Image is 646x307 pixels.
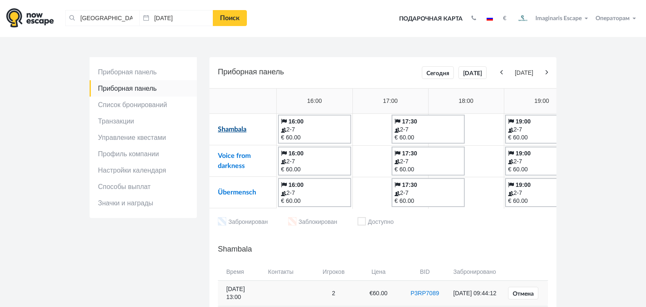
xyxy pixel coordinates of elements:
[516,150,531,157] b: 19:00
[535,14,582,21] span: Imaginaris Escape
[65,10,139,26] input: Город или название квеста
[311,281,357,306] td: 2
[281,197,348,205] div: € 60.00
[410,290,439,297] a: P3RP7089
[288,217,337,228] li: Заблокирован
[281,189,348,197] div: 2-7
[394,165,462,173] div: € 60.00
[394,189,462,197] div: 2-7
[392,115,465,144] a: 17:30 2-7 € 60.00
[516,118,531,125] b: 19:00
[356,281,400,306] td: €60.00
[218,217,268,228] li: Забронирован
[487,16,493,21] img: ru.jpg
[458,66,487,79] a: [DATE]
[503,16,506,21] strong: €
[90,64,197,80] a: Приборная панель
[278,178,351,207] a: 16:00 2-7 € 60.00
[505,147,578,176] a: 19:00 2-7 € 60.00
[281,165,348,173] div: € 60.00
[218,281,264,306] td: [DATE] 13:00
[508,165,575,173] div: € 60.00
[505,69,543,77] span: [DATE]
[402,150,417,157] b: 17:30
[449,281,503,306] td: [DATE] 09:44:12
[508,189,575,197] div: 2-7
[394,157,462,165] div: 2-7
[356,264,400,281] th: Цена
[392,147,465,176] a: 17:30 2-7 € 60.00
[90,80,197,97] a: Приборная панель
[90,97,197,113] a: Список бронирований
[218,66,548,80] h5: Приборная панель
[392,178,465,207] a: 17:30 2-7 € 60.00
[394,126,462,134] div: 2-7
[396,10,466,28] a: Подарочная карта
[90,146,197,162] a: Профиль компании
[6,8,54,28] img: logo
[90,162,197,178] a: Настройки календаря
[90,195,197,211] a: Значки и награды
[505,178,578,207] a: 19:00 2-7 € 60.00
[278,115,351,144] a: 16:00 2-7 € 60.00
[593,14,640,23] button: Операторам
[402,118,417,125] b: 17:30
[90,113,197,129] a: Транзакции
[357,217,394,228] li: Доступно
[516,181,531,188] b: 19:00
[278,147,351,176] a: 16:00 2-7 € 60.00
[508,134,575,142] div: € 60.00
[394,197,462,205] div: € 60.00
[508,287,538,299] a: Отмена
[505,115,578,144] a: 19:00 2-7 € 60.00
[449,264,503,281] th: Забронировано
[281,126,348,134] div: 2-7
[289,118,304,125] b: 16:00
[508,157,575,165] div: 2-7
[90,178,197,195] a: Способы выплат
[218,264,264,281] th: Время
[218,152,251,169] a: Voice from darkness
[402,181,417,188] b: 17:30
[289,150,304,157] b: 16:00
[400,264,449,281] th: BID
[281,134,348,142] div: € 60.00
[264,264,311,281] th: Контакты
[508,197,575,205] div: € 60.00
[289,181,304,188] b: 16:00
[213,10,247,26] a: Поиск
[499,14,511,23] button: €
[513,10,592,27] button: Imaginaris Escape
[218,189,256,196] a: Übermensch
[508,126,575,134] div: 2-7
[90,129,197,146] a: Управление квестами
[218,243,548,255] h5: Shambala
[218,126,246,133] a: Shambala
[139,10,213,26] input: Дата
[394,134,462,142] div: € 60.00
[422,66,454,79] a: Сегодня
[596,16,630,21] span: Операторам
[311,264,357,281] th: Игроков
[281,157,348,165] div: 2-7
